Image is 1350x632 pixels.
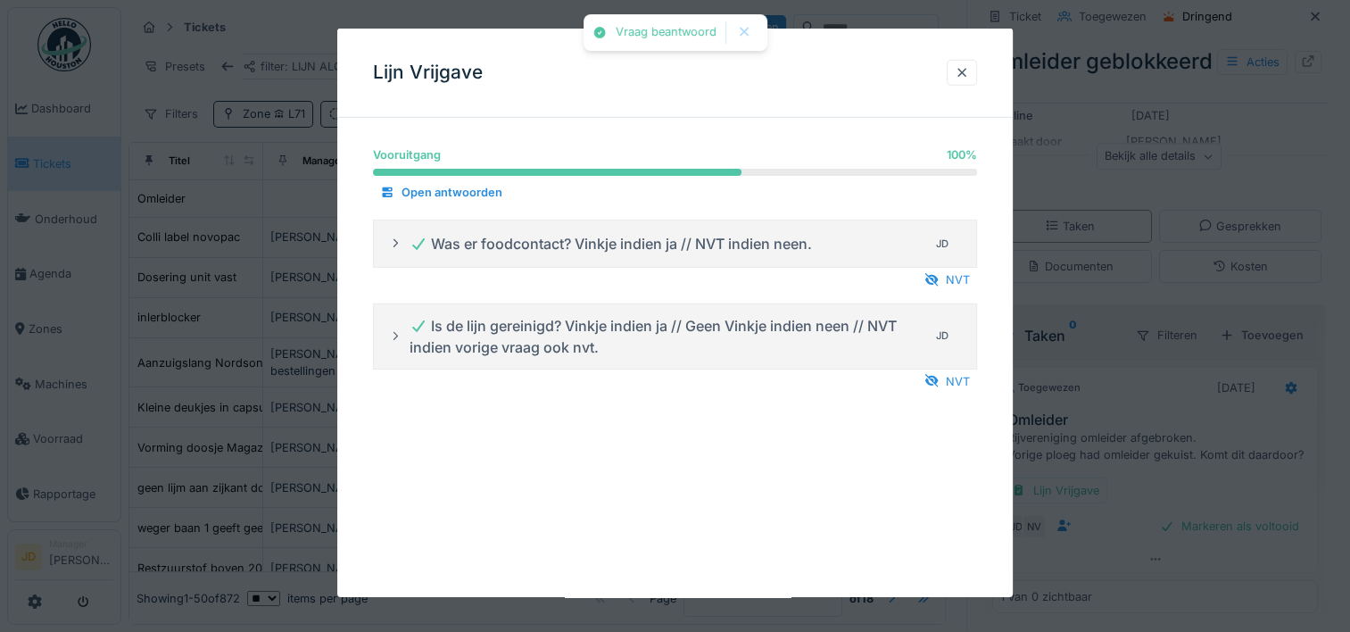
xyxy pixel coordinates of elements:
[930,231,955,256] div: JD
[381,227,969,260] summary: Was er foodcontact? Vinkje indien ja // NVT indien neen.JD
[410,233,812,254] div: Was er foodcontact? Vinkje indien ja // NVT indien neen.
[930,323,955,348] div: JD
[616,25,716,40] div: Vraag beantwoord
[917,268,977,292] div: NVT
[947,146,977,163] div: 100 %
[373,62,483,84] h3: Lijn Vrijgave
[373,146,441,163] div: Vooruitgang
[410,314,923,357] div: Is de lijn gereinigd? Vinkje indien ja // Geen Vinkje indien neen // NVT indien vorige vraag ook ...
[373,169,977,176] progress: 100 %
[917,369,977,393] div: NVT
[373,180,509,204] div: Open antwoorden
[381,311,969,361] summary: Is de lijn gereinigd? Vinkje indien ja // Geen Vinkje indien neen // NVT indien vorige vraag ook ...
